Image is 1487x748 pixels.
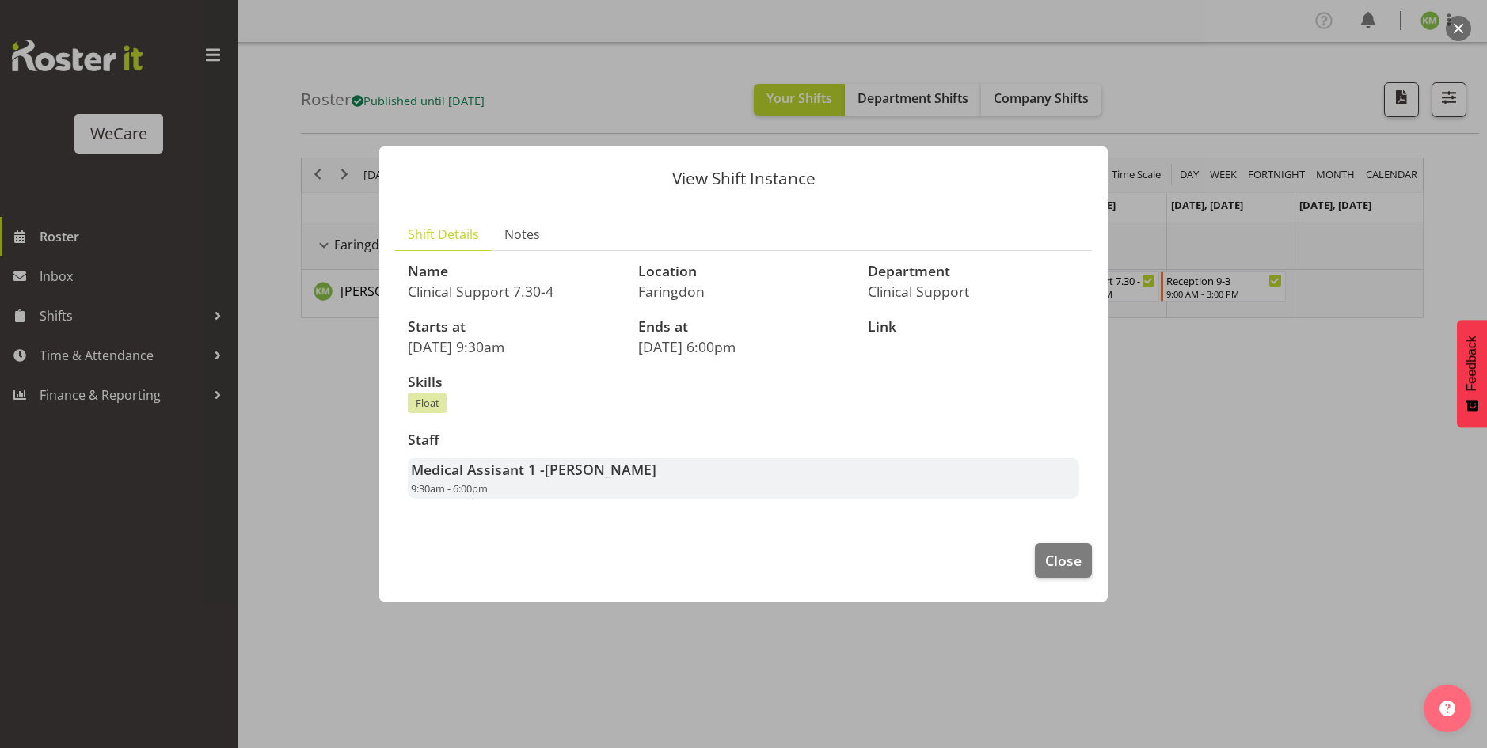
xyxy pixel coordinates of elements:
span: Feedback [1465,336,1479,391]
p: Faringdon [638,283,850,300]
h3: Location [638,264,850,279]
span: [PERSON_NAME] [545,460,656,479]
span: Notes [504,225,540,244]
h3: Skills [408,374,1079,390]
span: 9:30am - 6:00pm [411,481,488,496]
strong: Medical Assisant 1 - [411,460,656,479]
p: Clinical Support [868,283,1079,300]
span: Close [1045,550,1082,571]
p: [DATE] 6:00pm [638,338,850,355]
span: Shift Details [408,225,479,244]
h3: Link [868,319,1079,335]
h3: Ends at [638,319,850,335]
h3: Name [408,264,619,279]
p: [DATE] 9:30am [408,338,619,355]
p: Clinical Support 7.30-4 [408,283,619,300]
img: help-xxl-2.png [1439,701,1455,716]
span: Float [416,396,439,411]
h3: Staff [408,432,1079,448]
p: View Shift Instance [395,170,1092,187]
button: Close [1035,543,1092,578]
h3: Department [868,264,1079,279]
button: Feedback - Show survey [1457,320,1487,427]
h3: Starts at [408,319,619,335]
